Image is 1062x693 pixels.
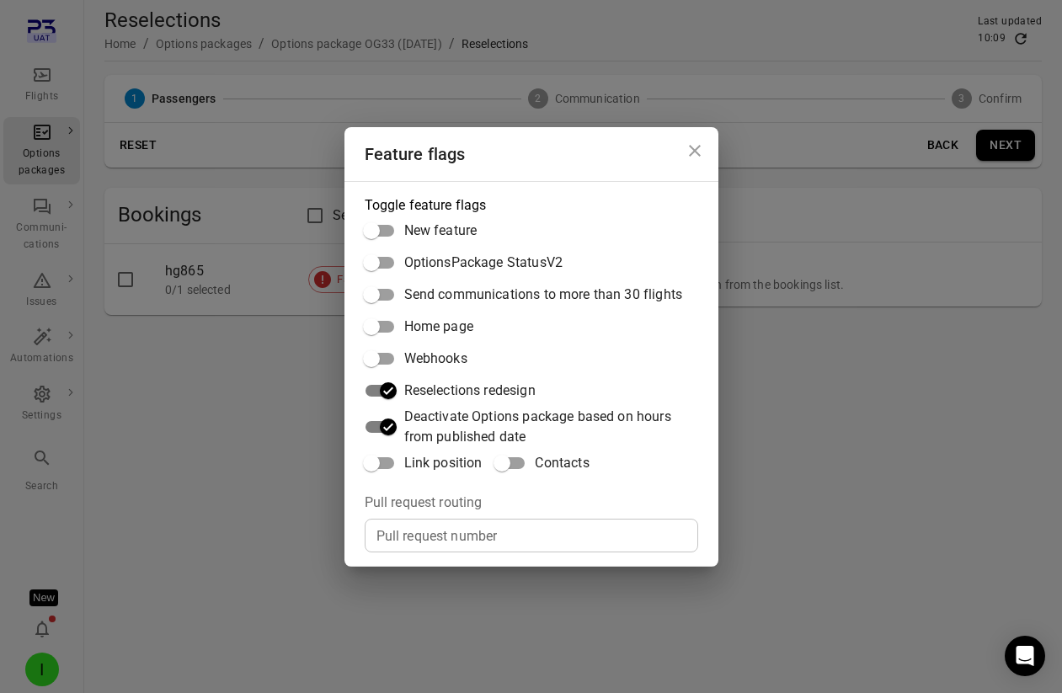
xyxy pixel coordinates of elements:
span: Webhooks [404,349,467,369]
div: Open Intercom Messenger [1005,636,1045,676]
span: Send communications to more than 30 flights [404,285,682,305]
legend: Pull request routing [365,493,483,512]
span: New feature [404,221,478,241]
span: Reselections redesign [404,381,536,401]
span: Deactivate Options package based on hours from published date [404,407,685,447]
span: OptionsPackage StatusV2 [404,253,563,273]
span: Contacts [535,453,589,473]
h2: Feature flags [344,127,718,181]
span: Home page [404,317,473,337]
legend: Toggle feature flags [365,195,487,215]
span: Link position [404,453,483,473]
button: Close dialog [678,134,712,168]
